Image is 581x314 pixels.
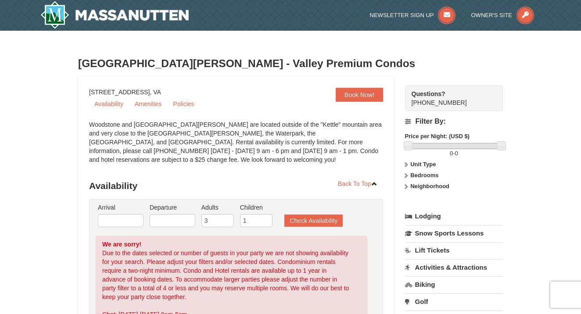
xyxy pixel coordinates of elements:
[370,12,456,18] a: Newsletter Sign Up
[405,276,503,293] a: Biking
[410,183,449,189] strong: Neighborhood
[98,203,143,212] label: Arrival
[405,293,503,310] a: Golf
[284,214,343,227] button: Check Availability
[410,172,438,178] strong: Bedrooms
[405,259,503,275] a: Activities & Attractions
[102,241,141,248] strong: We are sorry!
[78,55,503,72] h3: [GEOGRAPHIC_DATA][PERSON_NAME] - Valley Premium Condos
[471,12,534,18] a: Owner's Site
[240,203,273,212] label: Children
[89,97,129,111] a: Availability
[89,120,383,173] div: Woodstone and [GEOGRAPHIC_DATA][PERSON_NAME] are located outside of the "Kettle" mountain area an...
[412,89,487,106] span: [PHONE_NUMBER]
[412,90,445,97] strong: Questions?
[40,1,189,29] img: Massanutten Resort Logo
[150,203,195,212] label: Departure
[405,242,503,258] a: Lift Tickets
[405,208,503,224] a: Lodging
[40,1,189,29] a: Massanutten Resort
[89,177,383,195] h3: Availability
[201,203,234,212] label: Adults
[405,225,503,241] a: Snow Sports Lessons
[129,97,167,111] a: Amenities
[370,12,434,18] span: Newsletter Sign Up
[336,88,383,102] a: Book Now!
[410,161,436,168] strong: Unit Type
[450,150,453,157] span: 0
[405,149,503,158] label: -
[405,133,470,139] strong: Price per Night: (USD $)
[455,150,458,157] span: 0
[405,118,503,125] h4: Filter By:
[332,177,383,190] a: Back To Top
[471,12,513,18] span: Owner's Site
[168,97,199,111] a: Policies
